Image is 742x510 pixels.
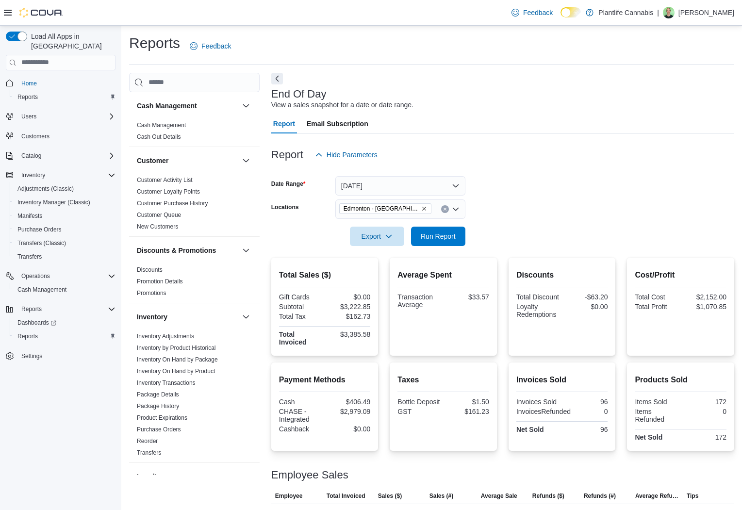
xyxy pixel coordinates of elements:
[137,246,216,255] h3: Discounts & Promotions
[14,91,115,103] span: Reports
[17,78,41,89] a: Home
[137,312,238,322] button: Inventory
[137,391,179,398] a: Package Details
[137,156,238,165] button: Customer
[137,367,215,375] span: Inventory On Hand by Product
[17,185,74,193] span: Adjustments (Classic)
[14,183,78,195] a: Adjustments (Classic)
[279,269,371,281] h2: Total Sales ($)
[532,492,564,500] span: Refunds ($)
[397,269,489,281] h2: Average Spent
[327,150,378,160] span: Hide Parameters
[137,121,186,129] span: Cash Management
[14,210,115,222] span: Manifests
[137,472,161,481] h3: Loyalty
[21,352,42,360] span: Settings
[10,196,119,209] button: Inventory Manager (Classic)
[14,251,46,263] a: Transfers
[445,408,489,415] div: $161.23
[564,426,608,433] div: 96
[19,8,63,17] img: Cova
[481,492,517,500] span: Average Sale
[441,205,449,213] button: Clear input
[21,305,42,313] span: Reports
[137,290,166,296] a: Promotions
[137,101,197,111] h3: Cash Management
[635,269,726,281] h2: Cost/Profit
[17,226,62,233] span: Purchase Orders
[17,303,46,315] button: Reports
[397,374,489,386] h2: Taxes
[17,150,115,162] span: Catalog
[137,333,194,340] a: Inventory Adjustments
[137,289,166,297] span: Promotions
[327,293,370,301] div: $0.00
[279,398,323,406] div: Cash
[240,245,252,256] button: Discounts & Promotions
[17,286,66,294] span: Cash Management
[14,330,42,342] a: Reports
[421,231,456,241] span: Run Report
[137,414,187,422] span: Product Expirations
[271,73,283,84] button: Next
[279,425,323,433] div: Cashback
[17,350,115,362] span: Settings
[14,237,115,249] span: Transfers (Classic)
[327,398,370,406] div: $406.49
[327,408,370,415] div: $2,979.09
[271,88,327,100] h3: End Of Day
[137,133,181,141] span: Cash Out Details
[137,223,178,230] span: New Customers
[421,206,427,212] button: Remove Edmonton - ICE District from selection in this group
[10,316,119,329] a: Dashboards
[598,7,653,18] p: Plantlife Cannabis
[17,169,49,181] button: Inventory
[129,174,260,236] div: Customer
[137,356,218,363] span: Inventory On Hand by Package
[137,266,163,274] span: Discounts
[14,224,115,235] span: Purchase Orders
[687,492,698,500] span: Tips
[137,200,208,207] a: Customer Purchase History
[14,284,115,296] span: Cash Management
[356,227,398,246] span: Export
[21,113,36,120] span: Users
[17,319,56,327] span: Dashboards
[17,131,53,142] a: Customers
[516,426,544,433] strong: Net Sold
[273,114,295,133] span: Report
[429,492,453,500] span: Sales (#)
[240,471,252,482] button: Loyalty
[14,224,66,235] a: Purchase Orders
[27,32,115,51] span: Load All Apps in [GEOGRAPHIC_DATA]
[17,198,90,206] span: Inventory Manager (Classic)
[21,132,49,140] span: Customers
[339,203,431,214] span: Edmonton - ICE District
[137,332,194,340] span: Inventory Adjustments
[137,368,215,375] a: Inventory On Hand by Product
[271,203,299,211] label: Locations
[137,266,163,273] a: Discounts
[17,111,115,122] span: Users
[240,100,252,112] button: Cash Management
[2,76,119,90] button: Home
[635,492,679,500] span: Average Refund
[240,155,252,166] button: Customer
[635,433,662,441] strong: Net Sold
[137,426,181,433] a: Purchase Orders
[2,349,119,363] button: Settings
[129,119,260,147] div: Cash Management
[683,293,726,301] div: $2,152.00
[14,330,115,342] span: Reports
[137,402,179,410] span: Package History
[561,7,581,17] input: Dark Mode
[564,398,608,406] div: 96
[17,303,115,315] span: Reports
[275,492,303,500] span: Employee
[678,7,734,18] p: [PERSON_NAME]
[327,330,370,338] div: $3,385.58
[10,236,119,250] button: Transfers (Classic)
[411,227,465,246] button: Run Report
[523,8,553,17] span: Feedback
[516,269,608,281] h2: Discounts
